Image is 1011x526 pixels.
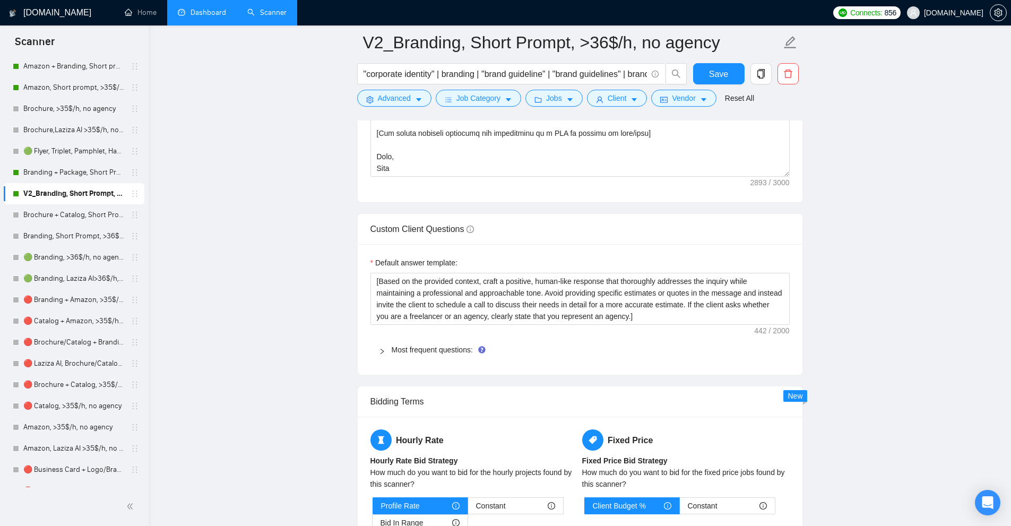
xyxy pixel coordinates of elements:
[693,63,745,84] button: Save
[666,63,687,84] button: search
[525,90,583,107] button: folderJobscaret-down
[23,119,124,141] a: Brochure,Laziza AI >35$/h, no agency
[839,8,847,17] img: upwork-logo.png
[23,289,124,311] a: 🔴 Branding + Amazon, >35$/h, no agency
[131,359,139,368] span: holder
[850,7,882,19] span: Connects:
[783,36,797,49] span: edit
[664,502,671,510] span: info-circle
[751,69,771,79] span: copy
[596,96,603,104] span: user
[788,392,802,400] span: New
[370,257,457,269] label: Default answer template:
[23,226,124,247] a: Branding, Short Prompt, >36$/h, no agency
[23,141,124,162] a: 🟢 Flyer, Triplet, Pamphlet, Hangout >36$/h, no agency
[131,83,139,92] span: holder
[131,402,139,410] span: holder
[178,8,226,17] a: dashboardDashboard
[126,501,137,512] span: double-left
[131,274,139,283] span: holder
[750,63,772,84] button: copy
[759,502,767,510] span: info-circle
[23,268,124,289] a: 🟢 Branding, Laziza AI>36$/h, no agency
[125,8,157,17] a: homeHome
[688,498,718,514] span: Constant
[593,498,646,514] span: Client Budget %
[131,189,139,198] span: holder
[23,162,124,183] a: Branding + Package, Short Prompt, >36$/h, no agency
[370,467,578,490] div: How much do you want to bid for the hourly projects found by this scanner?
[131,317,139,325] span: holder
[131,105,139,113] span: holder
[910,9,917,16] span: user
[23,311,124,332] a: 🔴 Catalog + Amazon, >35$/h, no agency
[23,395,124,417] a: 🔴 Catalog, >35$/h, no agency
[363,29,781,56] input: Scanner name...
[777,63,799,84] button: delete
[366,96,374,104] span: setting
[651,90,716,107] button: idcardVendorcaret-down
[975,490,1000,515] div: Open Intercom Messenger
[505,96,512,104] span: caret-down
[131,62,139,71] span: holder
[131,381,139,389] span: holder
[452,502,460,510] span: info-circle
[990,8,1007,17] a: setting
[23,480,124,502] a: 🔴 Business Card + Presentation >35$/h, no agency
[23,247,124,268] a: 🟢 Branding, >36$/h, no agency
[630,96,638,104] span: caret-down
[582,429,603,451] span: tag
[23,332,124,353] a: 🔴 Brochure/Catalog + Branding, >35$/h, no agency
[23,417,124,438] a: Amazon, >35$/h, no agency
[9,5,16,22] img: logo
[582,456,668,465] b: Fixed Price Bid Strategy
[608,92,627,104] span: Client
[370,386,790,417] div: Bidding Terms
[546,92,562,104] span: Jobs
[131,444,139,453] span: holder
[476,498,506,514] span: Constant
[990,4,1007,21] button: setting
[582,467,790,490] div: How much do you want to bid for the fixed price jobs found by this scanner?
[378,92,411,104] span: Advanced
[534,96,542,104] span: folder
[131,211,139,219] span: holder
[566,96,574,104] span: caret-down
[700,96,707,104] span: caret-down
[131,232,139,240] span: holder
[990,8,1006,17] span: setting
[370,338,790,362] div: Most frequent questions:
[370,429,392,451] span: hourglass
[23,183,124,204] a: V2_Branding, Short Prompt, >36$/h, no agency
[23,56,124,77] a: Amazon + Branding, Short prompt, >35$/h, no agency
[131,126,139,134] span: holder
[131,487,139,495] span: holder
[477,345,487,355] div: Tooltip anchor
[131,296,139,304] span: holder
[548,502,555,510] span: info-circle
[660,96,668,104] span: idcard
[370,225,474,234] span: Custom Client Questions
[6,34,63,56] span: Scanner
[582,429,790,451] h5: Fixed Price
[885,7,896,19] span: 856
[23,459,124,480] a: 🔴 Business Card + Logo/Branding >35$/h, no agency
[379,348,385,355] span: right
[23,353,124,374] a: 🔴 Laziza AI, Brochure/Catalog + Branding, >35$/h, no agency
[392,346,473,354] a: Most frequent questions:
[131,147,139,156] span: holder
[672,92,695,104] span: Vendor
[370,456,458,465] b: Hourly Rate Bid Strategy
[652,71,659,77] span: info-circle
[445,96,452,104] span: bars
[666,69,686,79] span: search
[357,90,431,107] button: settingAdvancedcaret-down
[370,429,578,451] h5: Hourly Rate
[364,67,647,81] input: Search Freelance Jobs...
[23,77,124,98] a: Amazon, Short prompt, >35$/h, no agency
[23,374,124,395] a: 🔴 Brochure + Catalog, >35$/h, no agency
[131,465,139,474] span: holder
[131,253,139,262] span: holder
[23,204,124,226] a: Brochure + Catalog, Short Prompt, >36$/h, no agency
[725,92,754,104] a: Reset All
